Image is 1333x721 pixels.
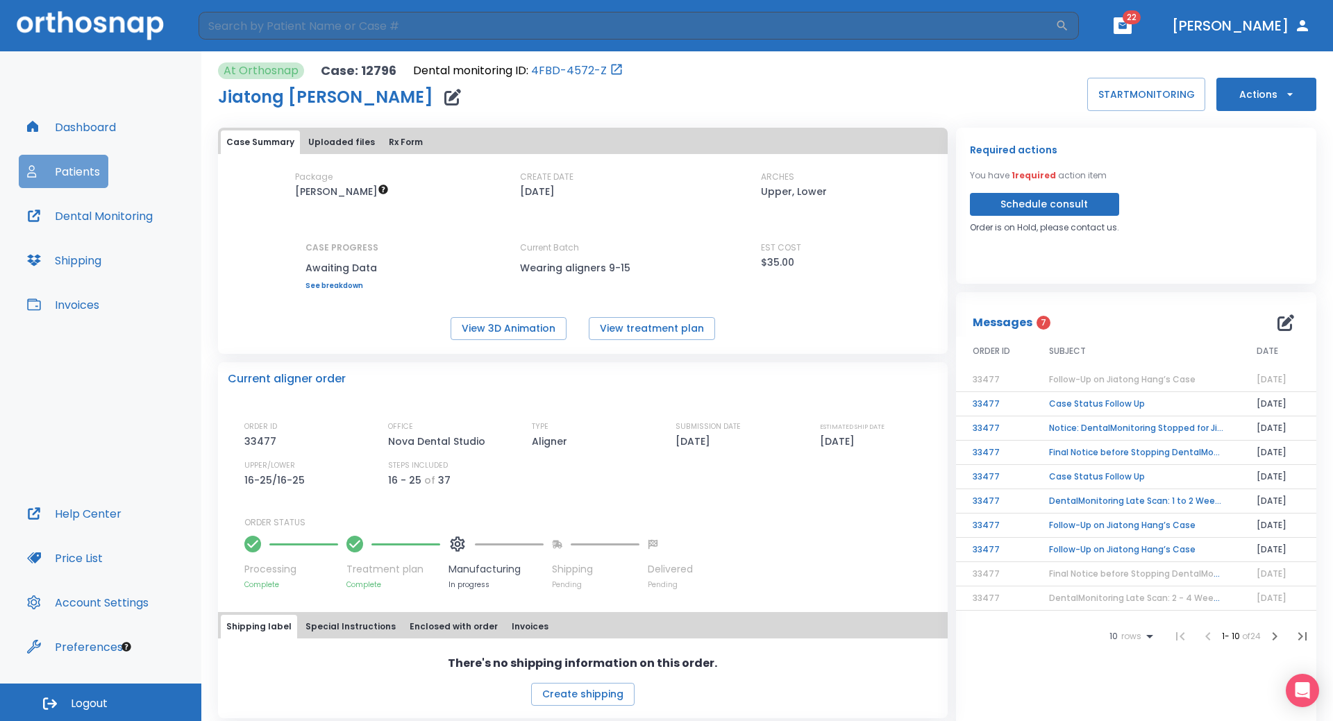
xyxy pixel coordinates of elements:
td: 33477 [956,465,1032,489]
p: Pending [648,579,693,590]
td: DentalMonitoring Late Scan: 1 to 2 Weeks Notification [1032,489,1240,514]
p: Dental monitoring ID: [413,62,528,79]
td: [DATE] [1240,392,1316,416]
td: [DATE] [1240,538,1316,562]
p: Awaiting Data [305,260,378,276]
button: View 3D Animation [451,317,567,340]
td: Notice: DentalMonitoring Stopped for Jiatong Han [1032,416,1240,441]
button: Schedule consult [970,193,1119,216]
button: Price List [19,541,111,575]
td: [DATE] [1240,489,1316,514]
div: Open patient in dental monitoring portal [413,62,623,79]
td: Case Status Follow Up [1032,465,1240,489]
button: Create shipping [531,683,635,706]
p: Required actions [970,142,1057,158]
p: Treatment plan [346,562,440,577]
td: Follow-Up on Jiatong Hang’s Case [1032,514,1240,538]
span: 33477 [973,568,1000,579]
span: rows [1118,631,1141,641]
span: [DATE] [1257,373,1286,385]
p: [DATE] [676,433,715,450]
div: tabs [221,615,945,638]
p: At Orthosnap [224,62,299,79]
div: Tooltip anchor [120,641,133,653]
p: of [424,472,435,489]
button: [PERSON_NAME] [1166,13,1316,38]
span: Final Notice before Stopping DentalMonitoring [1049,568,1247,579]
td: 33477 [956,489,1032,514]
p: Complete [346,579,440,590]
button: View treatment plan [589,317,715,340]
span: Logout [71,696,108,711]
td: Final Notice before Stopping DentalMonitoring [1032,441,1240,465]
td: [DATE] [1240,441,1316,465]
p: Current Batch [520,241,645,254]
span: $35 per aligner [295,185,389,198]
p: Messages [973,314,1032,331]
span: 1 required [1012,169,1056,181]
button: Enclosed with order [404,615,503,638]
p: 33477 [244,433,281,450]
td: Follow-Up on Jiatong Hang’s Case [1032,538,1240,562]
p: Aligner [532,433,572,450]
span: 7 [1037,316,1050,330]
button: Invoices [19,288,108,321]
p: There's no shipping information on this order. [448,655,717,672]
p: Upper, Lower [761,183,827,200]
p: 16-25/16-25 [244,472,310,489]
td: [DATE] [1240,416,1316,441]
td: Case Status Follow Up [1032,392,1240,416]
p: Pending [552,579,639,590]
span: [DATE] [1257,592,1286,604]
p: ESTIMATED SHIP DATE [820,421,885,433]
button: Special Instructions [300,615,401,638]
p: ORDER STATUS [244,516,938,529]
td: [DATE] [1240,465,1316,489]
p: 16 - 25 [388,472,421,489]
img: Orthosnap [17,11,164,40]
button: Patients [19,155,108,188]
p: Order is on Hold, please contact us. [970,221,1119,234]
span: DentalMonitoring Late Scan: 2 - 4 Weeks Notification [1049,592,1275,604]
td: 33477 [956,538,1032,562]
td: [DATE] [1240,514,1316,538]
td: 33477 [956,441,1032,465]
p: Delivered [648,562,693,577]
button: Uploaded files [303,130,380,154]
span: [DATE] [1257,568,1286,579]
p: Case: 12796 [321,62,396,79]
a: See breakdown [305,282,378,290]
button: Dashboard [19,110,124,144]
span: SUBJECT [1049,345,1086,357]
span: 33477 [973,373,1000,385]
td: 33477 [956,392,1032,416]
p: Nova Dental Studio [388,433,490,450]
div: Open Intercom Messenger [1286,674,1319,707]
p: Processing [244,562,338,577]
span: 10 [1109,631,1118,641]
a: Help Center [19,497,130,530]
span: 22 [1123,10,1141,24]
p: UPPER/LOWER [244,459,295,472]
p: ARCHES [761,171,794,183]
button: Actions [1216,78,1316,111]
h1: Jiatong [PERSON_NAME] [218,89,433,105]
button: Preferences [19,630,131,663]
p: [DATE] [520,183,555,200]
p: STEPS INCLUDED [388,459,448,472]
button: Account Settings [19,586,157,619]
button: Shipping label [221,615,297,638]
input: Search by Patient Name or Case # [199,12,1055,40]
button: Dental Monitoring [19,199,161,232]
p: Complete [244,579,338,590]
span: 33477 [973,592,1000,604]
button: Shipping [19,244,110,277]
span: of 24 [1242,630,1261,642]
